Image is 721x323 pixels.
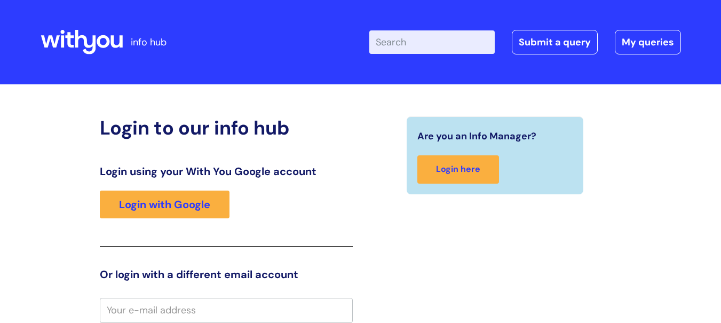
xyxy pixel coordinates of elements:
[100,116,353,139] h2: Login to our info hub
[369,30,495,54] input: Search
[100,268,353,281] h3: Or login with a different email account
[100,298,353,322] input: Your e-mail address
[131,34,167,51] p: info hub
[512,30,598,54] a: Submit a query
[417,155,499,184] a: Login here
[615,30,681,54] a: My queries
[100,165,353,178] h3: Login using your With You Google account
[100,191,229,218] a: Login with Google
[417,128,536,145] span: Are you an Info Manager?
